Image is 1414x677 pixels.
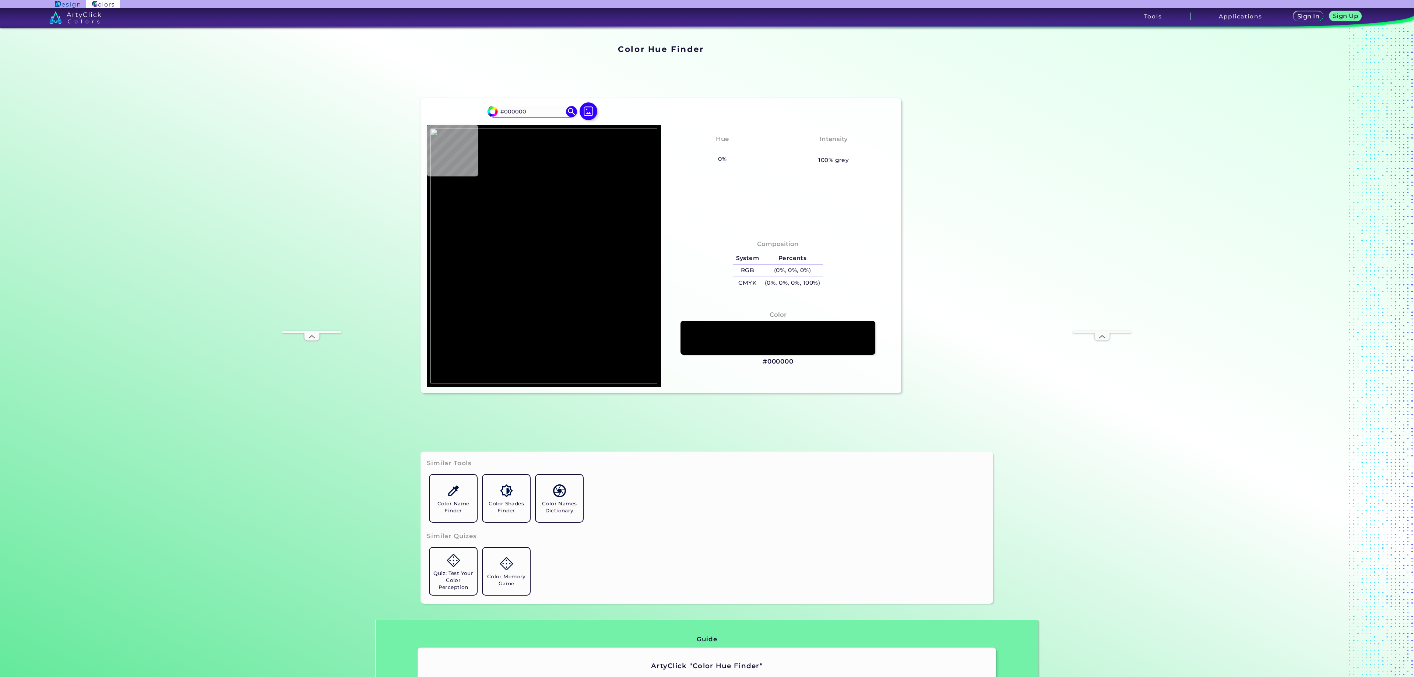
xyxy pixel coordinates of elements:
[1331,12,1360,21] a: Sign Up
[1334,13,1357,19] h5: Sign Up
[486,573,527,587] h5: Color Memory Game
[763,357,794,366] h3: #000000
[282,110,341,331] iframe: Advertisement
[486,500,527,514] h5: Color Shades Finder
[904,42,996,436] iframe: Advertisement
[566,106,577,117] img: icon search
[762,277,823,289] h5: (0%, 0%, 0%, 100%)
[427,545,480,598] a: Quiz: Test Your Color Perception
[733,277,762,289] h5: CMYK
[480,472,533,525] a: Color Shades Finder
[818,155,849,165] h5: 100% grey
[480,545,533,598] a: Color Memory Game
[710,145,735,154] h3: None
[427,459,472,468] h3: Similar Tools
[618,43,704,55] h1: Color Hue Finder
[715,154,729,164] h5: 0%
[821,145,846,154] h3: None
[820,134,848,144] h4: Intensity
[733,264,762,277] h5: RGB
[697,635,717,644] h3: Guide
[1298,14,1319,19] h5: Sign In
[427,532,477,541] h3: Similar Quizes
[1219,14,1262,19] h3: Applications
[447,554,460,567] img: icon_game.svg
[630,661,784,671] h2: ArtyClick "Color Hue Finder"
[770,309,787,320] h4: Color
[533,472,586,525] a: Color Names Dictionary
[1295,12,1322,21] a: Sign In
[1073,110,1132,331] iframe: Advertisement
[553,484,566,497] img: icon_color_names_dictionary.svg
[500,557,513,570] img: icon_game.svg
[498,107,566,117] input: type color..
[433,500,474,514] h5: Color Name Finder
[580,102,597,120] img: icon picture
[430,129,657,383] img: 0bc42cc2-ed0d-49e6-ac7e-66582421427d
[716,134,729,144] h4: Hue
[757,239,799,249] h4: Composition
[1144,14,1162,19] h3: Tools
[427,472,480,525] a: Color Name Finder
[539,500,580,514] h5: Color Names Dictionary
[55,1,80,8] img: ArtyClick Design logo
[762,264,823,277] h5: (0%, 0%, 0%)
[500,484,513,497] img: icon_color_shades.svg
[733,252,762,264] h5: System
[762,252,823,264] h5: Percents
[447,484,460,497] img: icon_color_name_finder.svg
[49,11,101,24] img: logo_artyclick_colors_white.svg
[433,570,474,591] h5: Quiz: Test Your Color Perception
